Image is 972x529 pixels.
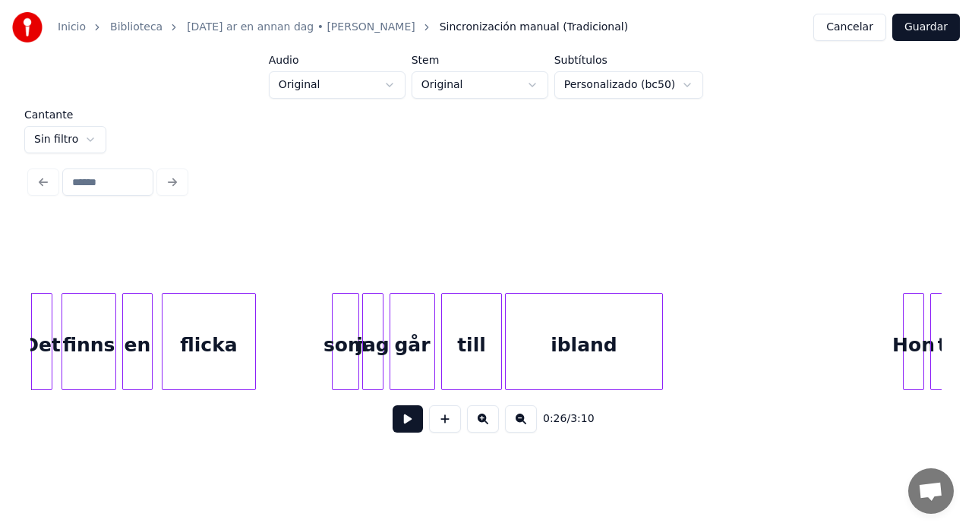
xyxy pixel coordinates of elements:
label: Audio [269,55,406,65]
span: Sincronización manual (Tradicional) [440,20,628,35]
label: Stem [412,55,548,65]
span: 3:10 [570,411,594,427]
div: Öppna chatt [908,468,954,514]
a: [DATE] ar en annan dag • [PERSON_NAME] [187,20,415,35]
nav: breadcrumb [58,20,628,35]
div: / [543,411,579,427]
label: Subtítulos [554,55,704,65]
button: Cancelar [813,14,886,41]
span: 0:26 [543,411,566,427]
img: youka [12,12,43,43]
a: Biblioteca [110,20,163,35]
a: Inicio [58,20,86,35]
label: Cantante [24,109,106,120]
button: Guardar [892,14,960,41]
